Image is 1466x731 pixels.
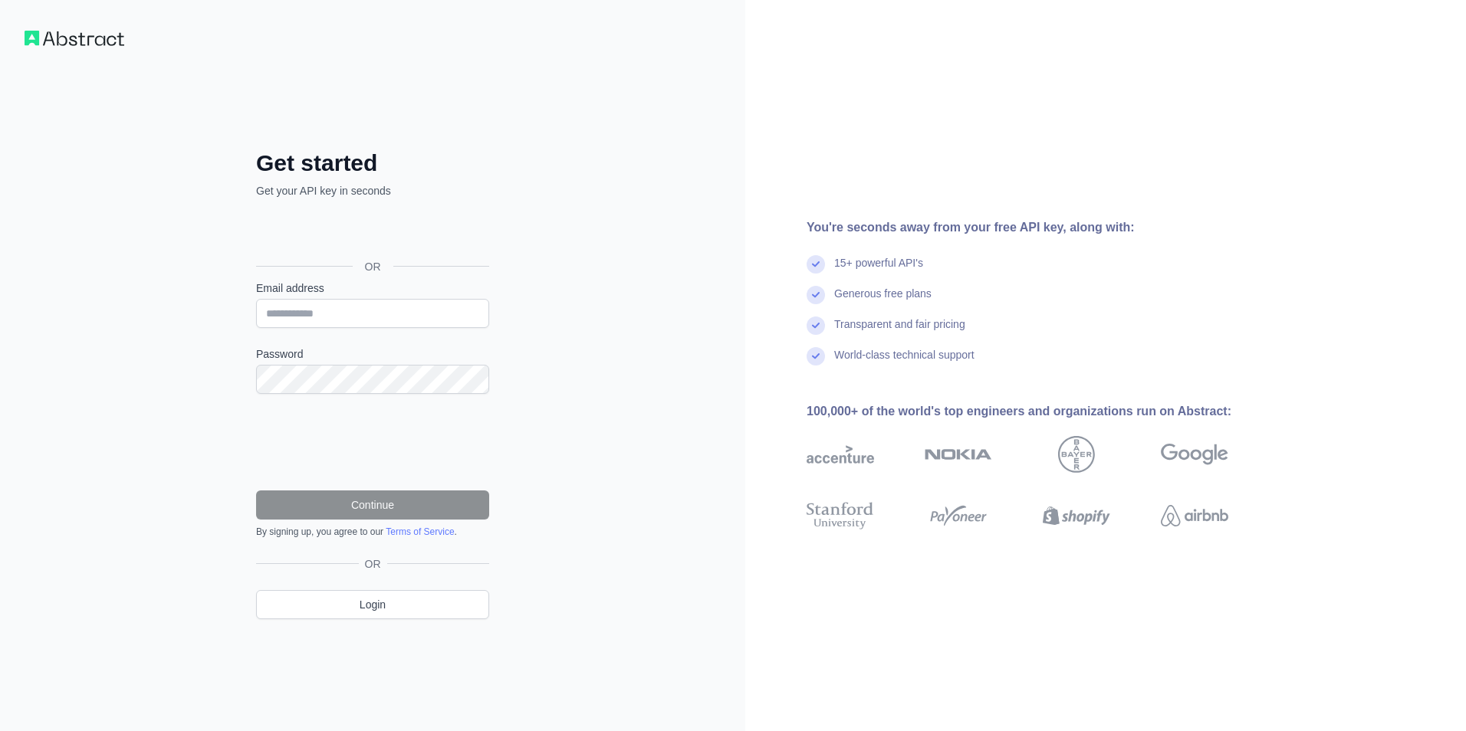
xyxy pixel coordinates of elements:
[807,255,825,274] img: check mark
[1161,499,1228,533] img: airbnb
[256,280,489,296] label: Email address
[1161,436,1228,473] img: google
[256,346,489,362] label: Password
[807,347,825,365] img: check mark
[834,347,975,378] div: World-class technical support
[248,215,494,249] iframe: Botón Iniciar sesión con Google
[807,436,874,473] img: accenture
[256,590,489,619] a: Login
[1043,499,1110,533] img: shopify
[359,556,387,572] span: OR
[925,499,992,533] img: payoneer
[353,259,393,274] span: OR
[807,286,825,304] img: check mark
[925,436,992,473] img: nokia
[1058,436,1095,473] img: bayer
[834,316,965,347] div: Transparent and fair pricing
[807,499,874,533] img: stanford university
[25,31,124,46] img: Workflow
[386,526,454,537] a: Terms of Service
[256,183,489,198] p: Get your API key in seconds
[256,149,489,177] h2: Get started
[834,255,923,286] div: 15+ powerful API's
[807,402,1277,421] div: 100,000+ of the world's top engineers and organizations run on Abstract:
[807,316,825,335] img: check mark
[256,526,489,538] div: By signing up, you agree to our .
[256,490,489,520] button: Continue
[807,218,1277,237] div: You're seconds away from your free API key, along with:
[256,412,489,472] iframe: reCAPTCHA
[834,286,932,316] div: Generous free plans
